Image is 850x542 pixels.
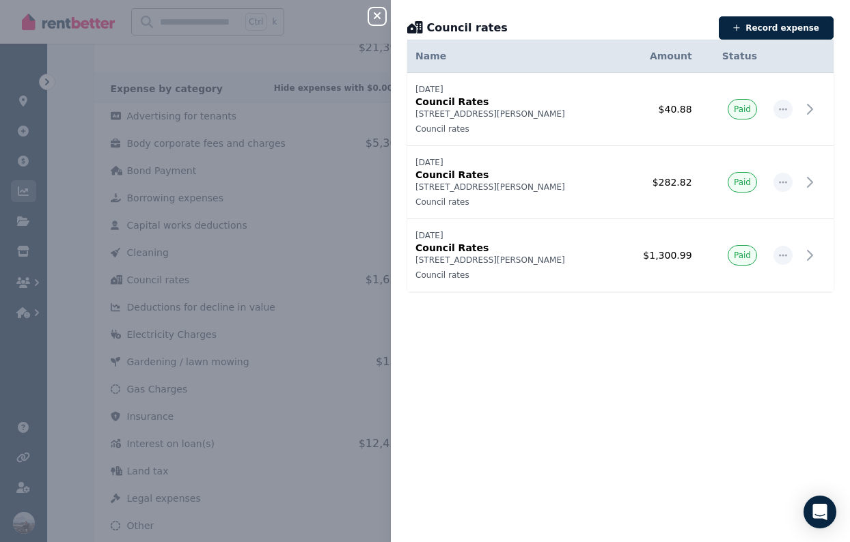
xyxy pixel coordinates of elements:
[415,168,609,182] p: Council Rates
[415,241,609,255] p: Council Rates
[618,219,700,292] td: $1,300.99
[618,73,700,146] td: $40.88
[618,146,700,219] td: $282.82
[734,104,751,115] span: Paid
[618,40,700,73] th: Amount
[407,40,618,73] th: Name
[415,197,609,208] p: Council rates
[415,255,609,266] p: [STREET_ADDRESS][PERSON_NAME]
[804,496,836,528] div: Open Intercom Messenger
[415,182,609,192] p: [STREET_ADDRESS][PERSON_NAME]
[734,177,751,188] span: Paid
[427,20,508,36] span: Council rates
[415,124,609,134] p: Council rates
[700,40,765,73] th: Status
[415,84,609,95] p: [DATE]
[415,270,609,281] p: Council rates
[415,95,609,109] p: Council Rates
[415,109,609,119] p: [STREET_ADDRESS][PERSON_NAME]
[719,16,834,40] button: Record expense
[415,230,609,241] p: [DATE]
[734,250,751,261] span: Paid
[415,157,609,168] p: [DATE]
